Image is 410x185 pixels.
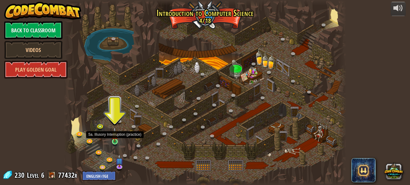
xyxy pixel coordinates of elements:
a: Videos [4,41,62,59]
span: 6 [41,170,44,180]
img: level-banner-unstarted-subscriber.png [116,154,123,167]
span: 230 [14,170,26,180]
a: Back to Classroom [4,21,62,39]
img: CodeCombat - Learn how to code by playing a game [4,2,82,20]
button: Adjust volume [391,2,406,16]
a: 77432r [58,170,79,180]
a: Play Golden Goal [4,60,68,79]
span: Level [27,170,39,180]
img: level-banner-started.png [111,127,118,142]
